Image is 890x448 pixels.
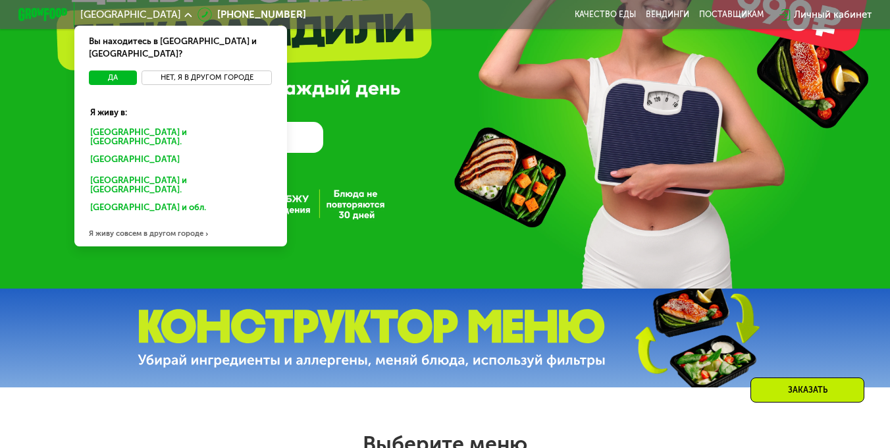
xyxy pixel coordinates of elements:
div: Вы находитесь в [GEOGRAPHIC_DATA] и [GEOGRAPHIC_DATA]? [74,26,287,70]
div: Я живу совсем в другом городе [74,221,287,246]
div: Личный кабинет [794,7,872,22]
a: Вендинги [646,10,689,20]
div: Я живу в: [82,97,279,119]
a: Качество еды [575,10,636,20]
div: поставщикам [699,10,764,20]
span: [GEOGRAPHIC_DATA] [80,10,181,20]
div: [GEOGRAPHIC_DATA] и [GEOGRAPHIC_DATA]. [82,124,279,150]
div: [GEOGRAPHIC_DATA] и [GEOGRAPHIC_DATA]. [82,173,279,198]
div: Заказать [750,378,864,403]
div: [GEOGRAPHIC_DATA] [82,152,275,171]
a: [PHONE_NUMBER] [197,7,306,22]
button: Да [89,70,136,86]
button: Нет, я в другом городе [142,70,272,86]
div: [GEOGRAPHIC_DATA] и обл. [82,200,275,219]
